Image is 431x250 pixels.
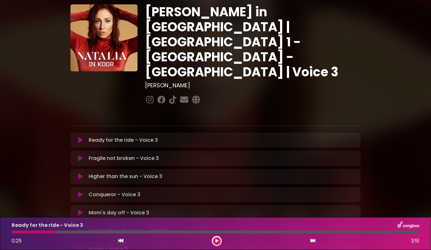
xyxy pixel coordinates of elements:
p: Higher than the sun - Voice 3 [89,173,162,180]
img: YTVS25JmS9CLUqXqkEhs [70,4,138,71]
p: Ready for the ride - Voice 3 [89,136,158,144]
p: Fragile not broken - Voice 3 [89,155,159,162]
span: 3:51 [411,237,419,245]
p: Conqueror - Voice 3 [89,191,140,198]
h3: [PERSON_NAME] [145,82,361,89]
span: 0:25 [12,237,22,244]
p: Ready for the ride - Voice 3 [12,222,83,229]
h1: [PERSON_NAME] in [GEOGRAPHIC_DATA] | [GEOGRAPHIC_DATA] 1 - [GEOGRAPHIC_DATA] - [GEOGRAPHIC_DATA] ... [145,4,361,79]
p: Mom's day off - Voice 3 [89,209,149,217]
img: songbox-logo-white.png [397,221,419,229]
